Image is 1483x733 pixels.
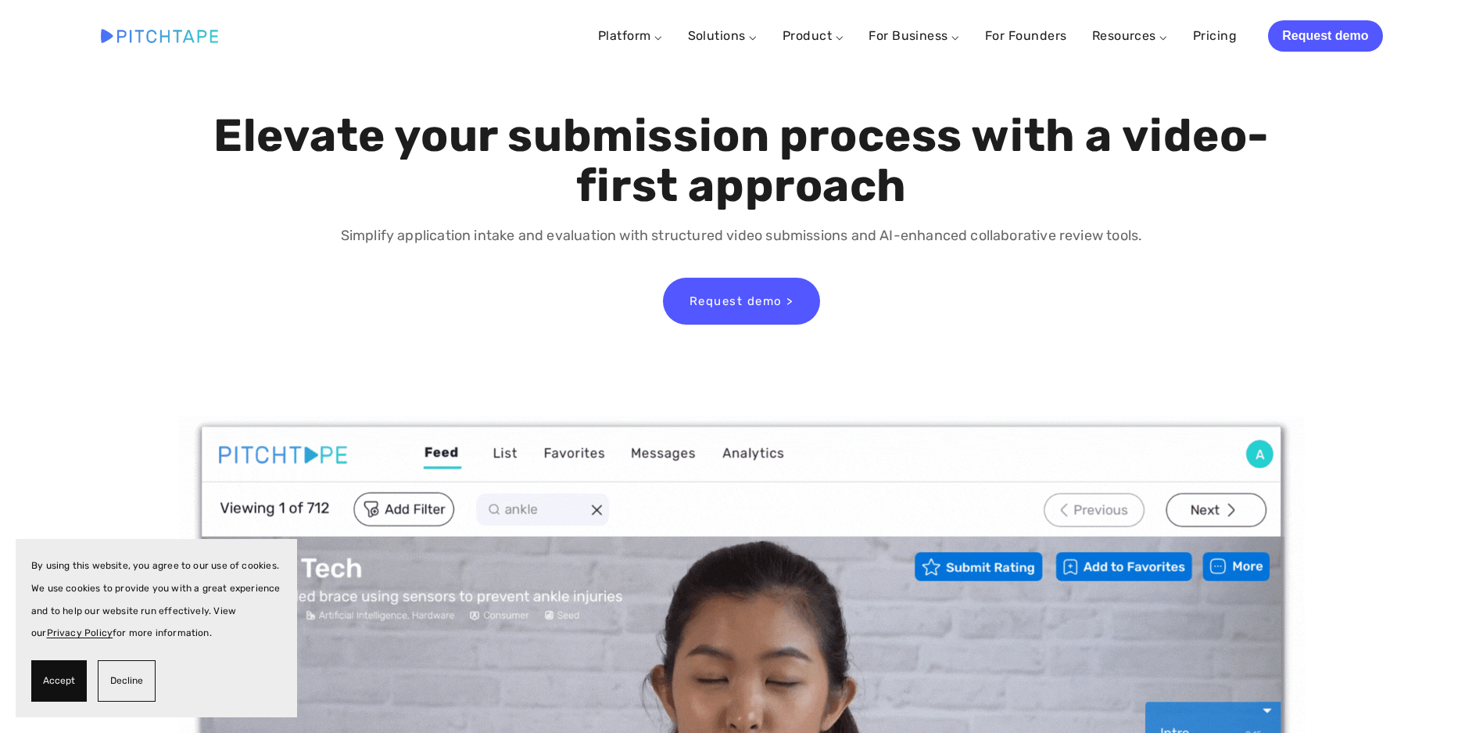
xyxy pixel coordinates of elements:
[47,627,113,638] a: Privacy Policy
[1092,28,1168,43] a: Resources ⌵
[101,29,218,42] img: Pitchtape | Video Submission Management Software
[598,28,663,43] a: Platform ⌵
[16,539,297,717] section: Cookie banner
[210,111,1273,211] h1: Elevate your submission process with a video-first approach
[110,670,143,692] span: Decline
[688,28,758,43] a: Solutions ⌵
[663,278,820,325] a: Request demo >
[985,22,1067,50] a: For Founders
[43,670,75,692] span: Accept
[210,225,1273,247] p: Simplify application intake and evaluation with structured video submissions and AI-enhanced coll...
[31,660,87,702] button: Accept
[1193,22,1237,50] a: Pricing
[783,28,844,43] a: Product ⌵
[1268,20,1382,52] a: Request demo
[98,660,156,702] button: Decline
[31,555,281,645] p: By using this website, you agree to our use of cookies. We use cookies to provide you with a grea...
[869,28,960,43] a: For Business ⌵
